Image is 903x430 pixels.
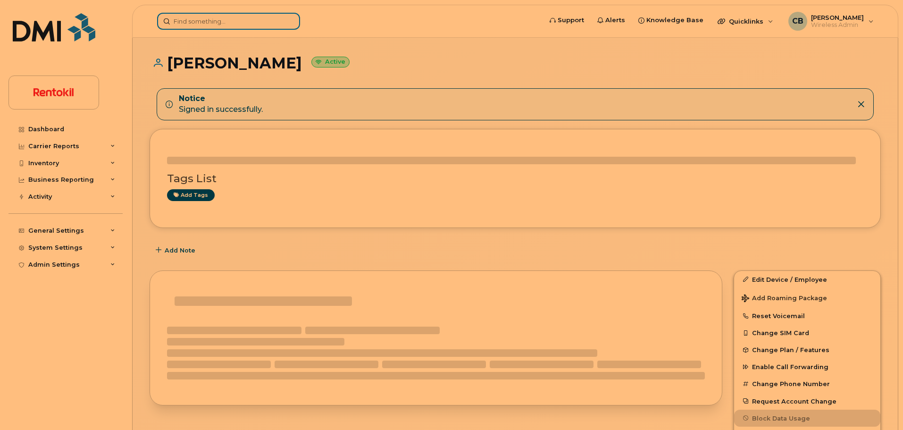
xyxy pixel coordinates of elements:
[734,288,880,307] button: Add Roaming Package
[752,363,828,371] span: Enable Call Forwarding
[150,55,881,71] h1: [PERSON_NAME]
[179,93,263,104] strong: Notice
[742,295,827,304] span: Add Roaming Package
[752,346,829,354] span: Change Plan / Features
[734,324,880,341] button: Change SIM Card
[734,307,880,324] button: Reset Voicemail
[734,410,880,427] button: Block Data Usage
[165,246,195,255] span: Add Note
[734,271,880,288] a: Edit Device / Employee
[179,93,263,115] div: Signed in successfully.
[150,242,203,259] button: Add Note
[734,358,880,375] button: Enable Call Forwarding
[311,57,350,67] small: Active
[167,173,863,185] h3: Tags List
[734,341,880,358] button: Change Plan / Features
[734,375,880,392] button: Change Phone Number
[734,393,880,410] button: Request Account Change
[167,189,215,201] a: Add tags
